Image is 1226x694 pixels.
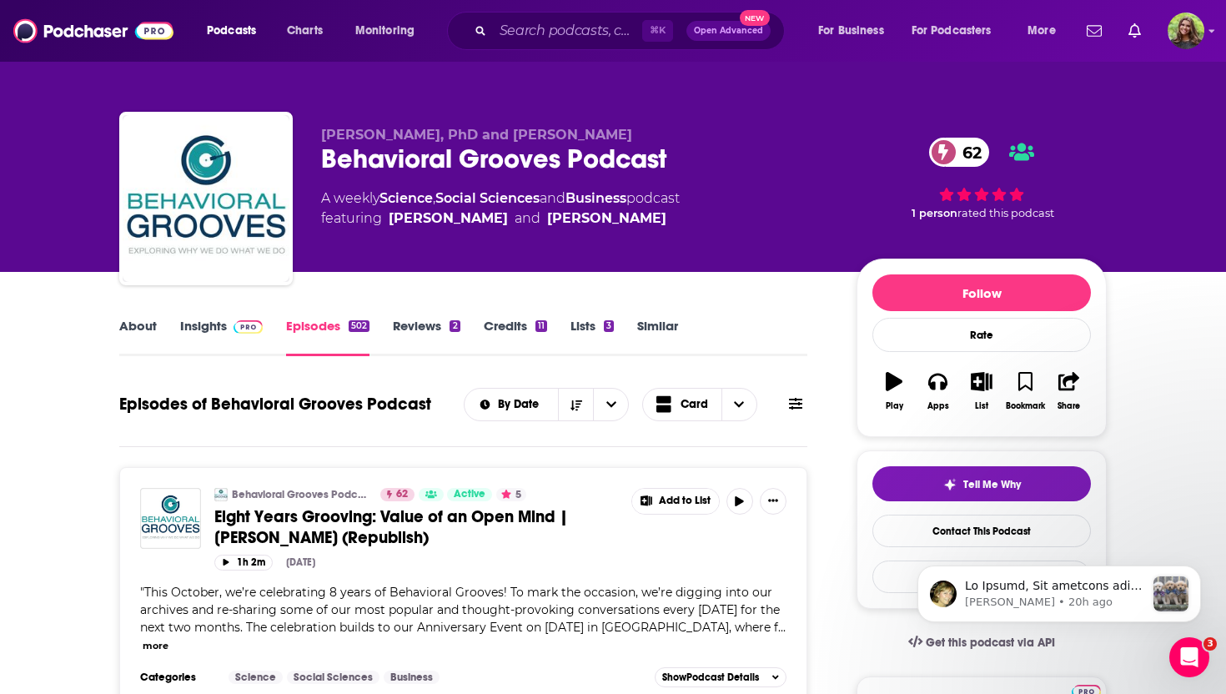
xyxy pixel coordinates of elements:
img: User Profile [1168,13,1204,49]
button: open menu [195,18,278,44]
span: and [540,190,565,206]
a: Credits11 [484,318,547,356]
a: Kurt Nelson [389,209,508,229]
span: Podcasts [207,19,256,43]
button: Follow [872,274,1091,311]
span: and [515,209,540,229]
button: Show More Button [632,489,719,514]
span: , [433,190,435,206]
a: Show notifications dropdown [1122,17,1148,45]
a: Charts [276,18,333,44]
img: Behavioral Grooves Podcast [214,488,228,501]
a: Business [565,190,626,206]
span: For Podcasters [912,19,992,43]
span: Logged in as reagan34226 [1168,13,1204,49]
span: 1 person [912,207,957,219]
h3: Categories [140,671,215,684]
div: Bookmark [1006,401,1045,411]
button: open menu [344,18,436,44]
span: Card [681,399,708,410]
span: Active [454,486,485,503]
div: 502 [349,320,369,332]
button: open menu [901,18,1016,44]
div: A weekly podcast [321,189,680,229]
a: Tim Houlihan [547,209,666,229]
div: 62 1 personrated this podcast [857,127,1107,230]
span: [PERSON_NAME], PhD and [PERSON_NAME] [321,127,632,143]
span: New [740,10,770,26]
button: Export One-Sheet [872,561,1091,593]
a: Eight Years Grooving: Value of an Open Mind | [PERSON_NAME] (Republish) [214,506,620,548]
h1: Episodes of Behavioral Grooves Podcast [119,394,431,415]
span: Monitoring [355,19,415,43]
span: featuring [321,209,680,229]
a: InsightsPodchaser Pro [180,318,263,356]
div: Apps [927,401,949,411]
span: 62 [946,138,990,167]
span: By Date [498,399,545,410]
a: 62 [929,138,990,167]
a: Social Sciences [287,671,379,684]
span: Charts [287,19,323,43]
span: ... [778,620,786,635]
a: Business [384,671,440,684]
button: Show profile menu [1168,13,1204,49]
span: 3 [1203,637,1217,651]
img: Behavioral Grooves Podcast [123,115,289,282]
button: Choose View [642,388,757,421]
img: Podchaser Pro [234,320,263,334]
a: Similar [637,318,678,356]
span: Add to List [659,495,711,507]
div: Rate [872,318,1091,352]
span: Eight Years Grooving: Value of an Open Mind | [PERSON_NAME] (Republish) [214,506,568,548]
a: Science [379,190,433,206]
button: open menu [1016,18,1077,44]
input: Search podcasts, credits, & more... [493,18,642,44]
button: ShowPodcast Details [655,667,786,687]
span: For Business [818,19,884,43]
a: Science [229,671,283,684]
a: Show notifications dropdown [1080,17,1108,45]
a: Active [447,488,492,501]
span: ⌘ K [642,20,673,42]
div: List [975,401,988,411]
button: Play [872,361,916,421]
button: Share [1048,361,1091,421]
button: open menu [806,18,905,44]
div: [DATE] [286,556,315,568]
div: Play [886,401,903,411]
button: open menu [593,389,628,420]
h2: Choose List sort [464,388,630,421]
iframe: Intercom notifications message [892,532,1226,649]
a: Behavioral Grooves Podcast [232,488,369,501]
div: 2 [450,320,460,332]
span: 62 [396,486,408,503]
button: Open AdvancedNew [686,21,771,41]
span: This October, we’re celebrating 8 years of Behavioral Grooves! To mark the occasion, we’re diggin... [140,585,780,635]
button: more [143,639,168,653]
iframe: Intercom live chat [1169,637,1209,677]
button: Bookmark [1003,361,1047,421]
a: Social Sciences [435,190,540,206]
div: 11 [535,320,547,332]
button: 5 [496,488,526,501]
img: Eight Years Grooving: Value of an Open Mind | Jonathan Malesic (Republish) [140,488,201,549]
button: 1h 2m [214,555,273,571]
div: 3 [604,320,614,332]
a: About [119,318,157,356]
span: Show Podcast Details [662,671,759,683]
span: " [140,585,780,635]
button: tell me why sparkleTell Me Why [872,466,1091,501]
div: Share [1058,401,1080,411]
button: List [960,361,1003,421]
div: Search podcasts, credits, & more... [463,12,801,50]
img: Podchaser - Follow, Share and Rate Podcasts [13,15,173,47]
